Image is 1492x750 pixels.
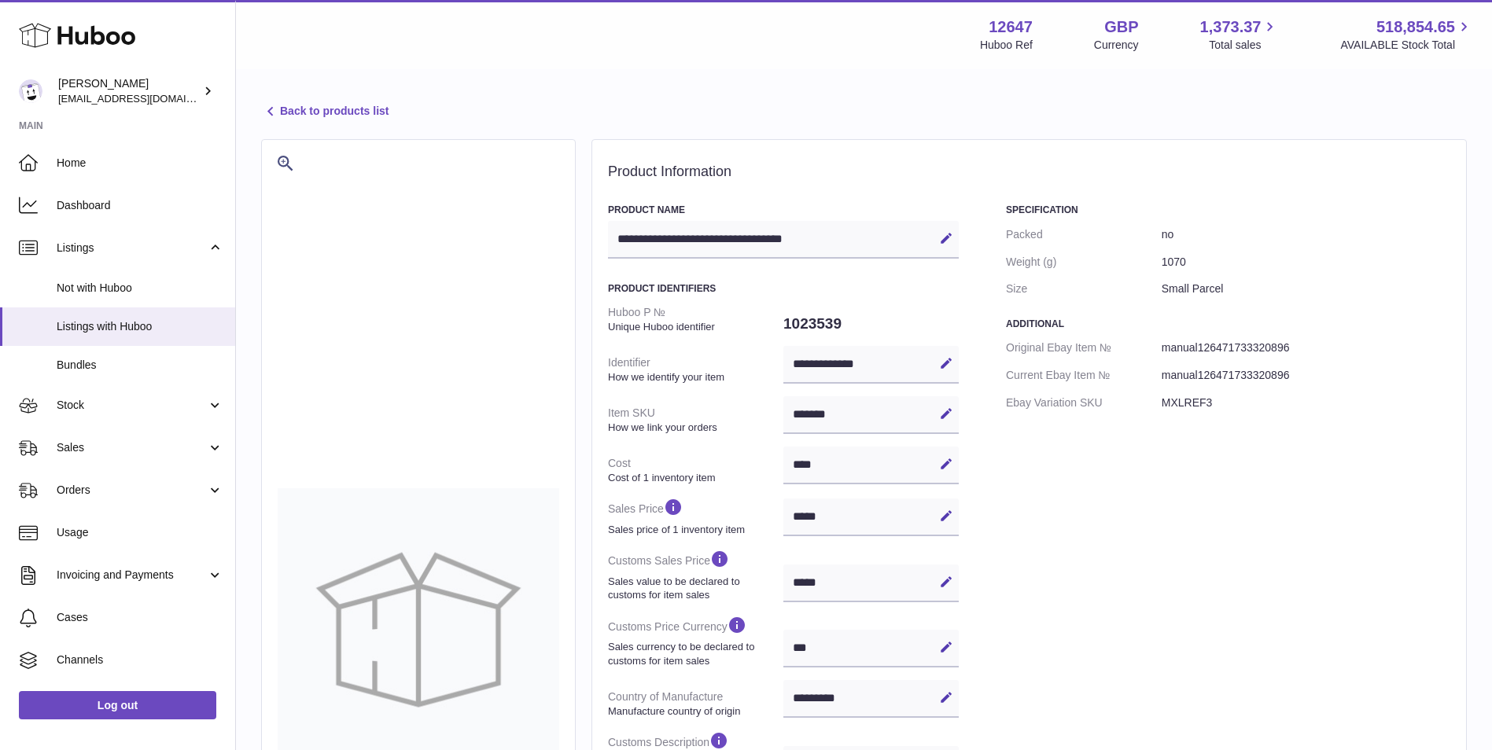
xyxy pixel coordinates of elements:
span: 1,373.37 [1200,17,1262,38]
div: [PERSON_NAME] [58,76,200,106]
span: Listings [57,241,207,256]
dt: Ebay Variation SKU [1006,389,1162,417]
strong: Sales currency to be declared to customs for item sales [608,640,779,667]
h3: Product Identifiers [608,282,959,295]
span: Orders [57,483,207,498]
h3: Product Name [608,204,959,216]
dt: Item SKU [608,399,783,440]
dt: Weight (g) [1006,248,1162,276]
dt: Customs Price Currency [608,608,783,674]
strong: Sales price of 1 inventory item [608,523,779,537]
dd: 1070 [1162,248,1450,276]
span: Cases [57,610,223,625]
span: Stock [57,398,207,413]
dd: no [1162,221,1450,248]
span: [EMAIL_ADDRESS][DOMAIN_NAME] [58,92,231,105]
dd: manual126471733320896 [1162,362,1450,389]
dt: Huboo P № [608,299,783,340]
span: Sales [57,440,207,455]
dt: Size [1006,275,1162,303]
strong: GBP [1104,17,1138,38]
dt: Identifier [608,349,783,390]
dt: Country of Manufacture [608,683,783,724]
strong: Cost of 1 inventory item [608,471,779,485]
dt: Cost [608,450,783,491]
strong: How we identify your item [608,370,779,384]
dt: Packed [1006,221,1162,248]
span: Not with Huboo [57,281,223,296]
h3: Specification [1006,204,1450,216]
dt: Original Ebay Item № [1006,334,1162,362]
a: Log out [19,691,216,719]
strong: Manufacture country of origin [608,704,779,719]
a: 518,854.65 AVAILABLE Stock Total [1340,17,1473,53]
dt: Current Ebay Item № [1006,362,1162,389]
dd: Small Parcel [1162,275,1450,303]
strong: How we link your orders [608,421,779,435]
span: AVAILABLE Stock Total [1340,38,1473,53]
h2: Product Information [608,164,1450,181]
span: 518,854.65 [1376,17,1455,38]
strong: Unique Huboo identifier [608,320,779,334]
div: Currency [1094,38,1139,53]
h3: Additional [1006,318,1450,330]
strong: 12647 [989,17,1033,38]
a: Back to products list [261,102,389,121]
span: Bundles [57,358,223,373]
dt: Sales Price [608,491,783,542]
dt: Customs Sales Price [608,542,783,608]
dd: MXLREF3 [1162,389,1450,417]
div: Huboo Ref [980,38,1033,53]
strong: Sales value to be declared to customs for item sales [608,575,779,602]
span: Usage [57,525,223,540]
dd: 1023539 [783,307,959,340]
span: Dashboard [57,198,223,213]
span: Listings with Huboo [57,319,223,334]
span: Home [57,156,223,171]
img: internalAdmin-12647@internal.huboo.com [19,79,42,103]
span: Invoicing and Payments [57,568,207,583]
dd: manual126471733320896 [1162,334,1450,362]
span: Channels [57,653,223,667]
span: Total sales [1209,38,1279,53]
a: 1,373.37 Total sales [1200,17,1280,53]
